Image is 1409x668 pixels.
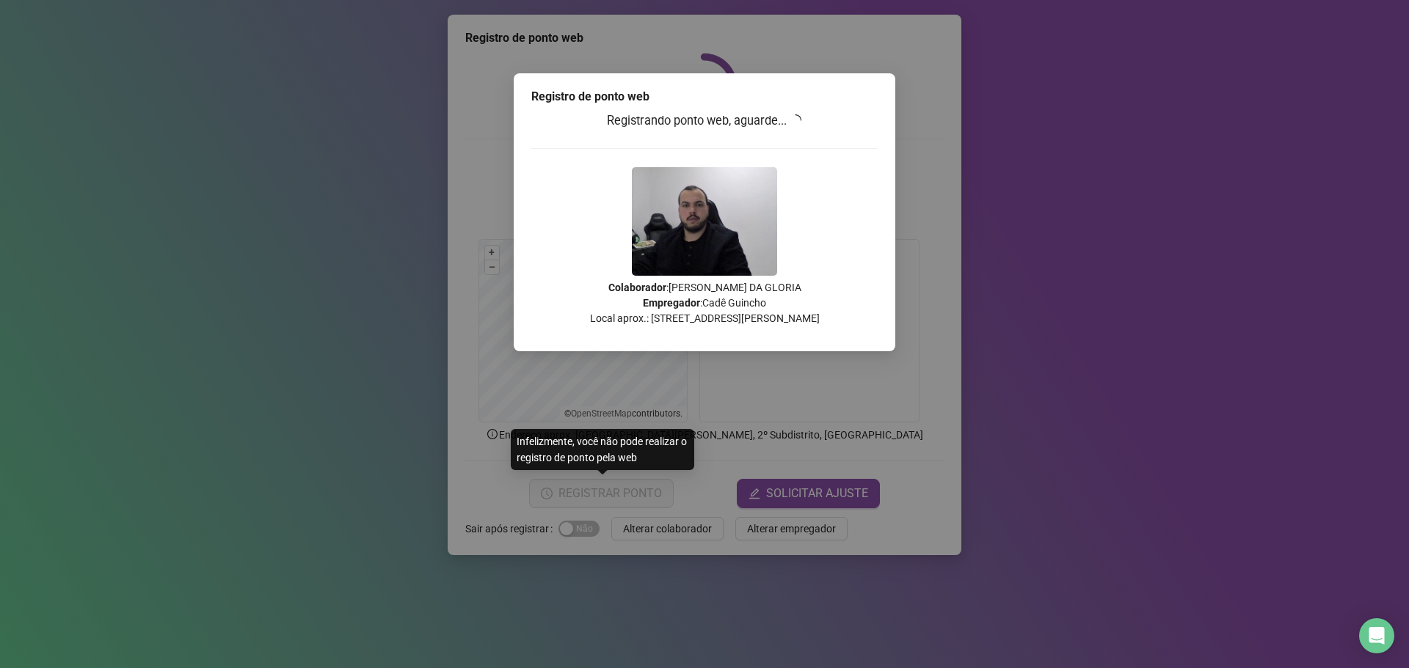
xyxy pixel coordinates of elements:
strong: Empregador [643,297,700,309]
strong: Colaborador [608,282,666,293]
span: loading [790,114,803,127]
div: Open Intercom Messenger [1359,618,1394,653]
p: : [PERSON_NAME] DA GLORIA : Cadê Guincho Local aprox.: [STREET_ADDRESS][PERSON_NAME] [531,280,878,326]
div: Registro de ponto web [531,88,878,106]
h3: Registrando ponto web, aguarde... [531,111,878,131]
div: Infelizmente, você não pode realizar o registro de ponto pela web [511,429,694,470]
img: 2Q== [632,167,777,276]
